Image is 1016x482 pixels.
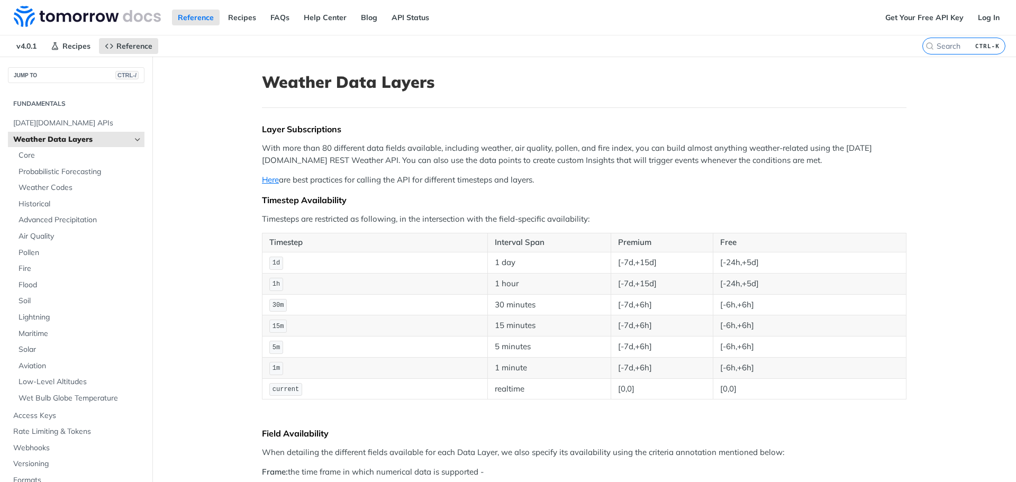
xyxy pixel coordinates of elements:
[19,329,142,339] span: Maritime
[262,174,906,186] p: are best practices for calling the API for different timesteps and layers.
[273,344,280,351] span: 5m
[611,337,713,358] td: [-7d,+6h]
[172,10,220,25] a: Reference
[273,302,284,309] span: 30m
[973,41,1002,51] kbd: CTRL-K
[62,41,90,51] span: Recipes
[19,248,142,258] span: Pollen
[11,38,42,54] span: v4.0.1
[487,315,611,337] td: 15 minutes
[262,467,288,477] strong: Frame:
[13,118,142,129] span: [DATE][DOMAIN_NAME] APIs
[262,428,906,439] div: Field Availability
[713,357,906,378] td: [-6h,+6h]
[13,411,142,421] span: Access Keys
[13,261,144,277] a: Fire
[19,312,142,323] span: Lightning
[713,337,906,358] td: [-6h,+6h]
[8,424,144,440] a: Rate Limiting & Tokens
[13,426,142,437] span: Rate Limiting & Tokens
[487,273,611,294] td: 1 hour
[273,323,284,330] span: 15m
[13,374,144,390] a: Low-Level Altitudes
[133,135,142,144] button: Hide subpages for Weather Data Layers
[13,245,144,261] a: Pollen
[972,10,1005,25] a: Log In
[116,41,152,51] span: Reference
[262,466,906,478] p: the time frame in which numerical data is supported -
[13,134,131,145] span: Weather Data Layers
[487,252,611,273] td: 1 day
[713,273,906,294] td: [-24h,+5d]
[13,358,144,374] a: Aviation
[13,326,144,342] a: Maritime
[487,233,611,252] th: Interval Span
[8,99,144,108] h2: Fundamentals
[713,315,906,337] td: [-6h,+6h]
[611,273,713,294] td: [-7d,+15d]
[13,180,144,196] a: Weather Codes
[262,124,906,134] div: Layer Subscriptions
[265,10,295,25] a: FAQs
[386,10,435,25] a: API Status
[19,393,142,404] span: Wet Bulb Globe Temperature
[273,365,280,372] span: 1m
[713,294,906,315] td: [-6h,+6h]
[262,447,906,459] p: When detailing the different fields available for each Data Layer, we also specify its availabili...
[13,277,144,293] a: Flood
[879,10,969,25] a: Get Your Free API Key
[19,150,142,161] span: Core
[19,296,142,306] span: Soil
[355,10,383,25] a: Blog
[19,215,142,225] span: Advanced Precipitation
[273,386,299,393] span: current
[222,10,262,25] a: Recipes
[13,310,144,325] a: Lightning
[13,148,144,163] a: Core
[45,38,96,54] a: Recipes
[611,252,713,273] td: [-7d,+15d]
[19,280,142,290] span: Flood
[19,344,142,355] span: Solar
[273,259,280,267] span: 1d
[99,38,158,54] a: Reference
[19,263,142,274] span: Fire
[262,175,279,185] a: Here
[14,6,161,27] img: Tomorrow.io Weather API Docs
[8,440,144,456] a: Webhooks
[13,164,144,180] a: Probabilistic Forecasting
[8,115,144,131] a: [DATE][DOMAIN_NAME] APIs
[487,294,611,315] td: 30 minutes
[262,233,488,252] th: Timestep
[8,456,144,472] a: Versioning
[8,132,144,148] a: Weather Data LayersHide subpages for Weather Data Layers
[487,337,611,358] td: 5 minutes
[298,10,352,25] a: Help Center
[262,195,906,205] div: Timestep Availability
[713,378,906,399] td: [0,0]
[8,67,144,83] button: JUMP TOCTRL-/
[19,377,142,387] span: Low-Level Altitudes
[115,71,139,79] span: CTRL-/
[273,280,280,288] span: 1h
[19,167,142,177] span: Probabilistic Forecasting
[13,196,144,212] a: Historical
[13,229,144,244] a: Air Quality
[13,390,144,406] a: Wet Bulb Globe Temperature
[13,342,144,358] a: Solar
[611,357,713,378] td: [-7d,+6h]
[487,378,611,399] td: realtime
[8,408,144,424] a: Access Keys
[19,199,142,210] span: Historical
[713,233,906,252] th: Free
[611,315,713,337] td: [-7d,+6h]
[262,142,906,166] p: With more than 80 different data fields available, including weather, air quality, pollen, and fi...
[13,459,142,469] span: Versioning
[487,357,611,378] td: 1 minute
[262,213,906,225] p: Timesteps are restricted as following, in the intersection with the field-specific availability:
[611,294,713,315] td: [-7d,+6h]
[19,231,142,242] span: Air Quality
[926,42,934,50] svg: Search
[13,443,142,453] span: Webhooks
[611,233,713,252] th: Premium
